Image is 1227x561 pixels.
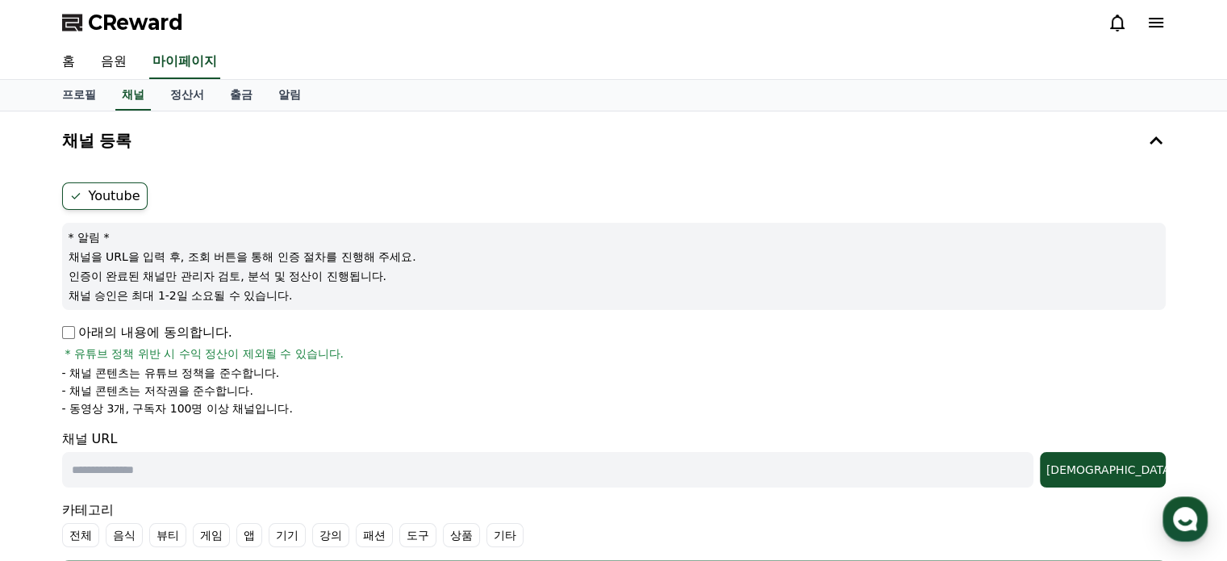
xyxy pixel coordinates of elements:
[106,427,208,467] a: 대화
[356,523,393,547] label: 패션
[69,287,1159,304] p: 채널 승인은 최대 1-2일 소요될 수 있습니다.
[51,451,61,464] span: 홈
[208,427,310,467] a: 설정
[49,80,109,111] a: 프로필
[149,523,186,547] label: 뷰티
[5,427,106,467] a: 홈
[62,10,183,36] a: CReward
[1040,452,1166,488] button: [DEMOGRAPHIC_DATA]
[269,523,306,547] label: 기기
[115,80,151,111] a: 채널
[62,383,253,399] p: - 채널 콘텐츠는 저작권을 준수합니다.
[443,523,480,547] label: 상품
[62,182,148,210] label: Youtube
[193,523,230,547] label: 게임
[312,523,349,547] label: 강의
[62,365,280,381] p: - 채널 콘텐츠는 유튜브 정책을 준수합니다.
[399,523,436,547] label: 도구
[157,80,217,111] a: 정산서
[88,45,140,79] a: 음원
[88,10,183,36] span: CReward
[236,523,262,547] label: 앱
[148,452,167,465] span: 대화
[62,429,1166,488] div: 채널 URL
[486,523,524,547] label: 기타
[69,268,1159,284] p: 인증이 완료된 채널만 관리자 검토, 분석 및 정산이 진행됩니다.
[249,451,269,464] span: 설정
[62,523,99,547] label: 전체
[65,345,344,362] span: * 유튜브 정책 위반 시 수익 정산이 제외될 수 있습니다.
[62,500,1166,547] div: 카테고리
[62,132,132,149] h4: 채널 등록
[1046,462,1159,478] div: [DEMOGRAPHIC_DATA]
[69,249,1159,265] p: 채널을 URL을 입력 후, 조회 버튼을 통해 인증 절차를 진행해 주세요.
[62,400,293,417] p: - 동영상 3개, 구독자 100명 이상 채널입니다.
[106,523,143,547] label: 음식
[56,118,1172,163] button: 채널 등록
[265,80,314,111] a: 알림
[62,323,232,342] p: 아래의 내용에 동의합니다.
[217,80,265,111] a: 출금
[149,45,220,79] a: 마이페이지
[49,45,88,79] a: 홈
